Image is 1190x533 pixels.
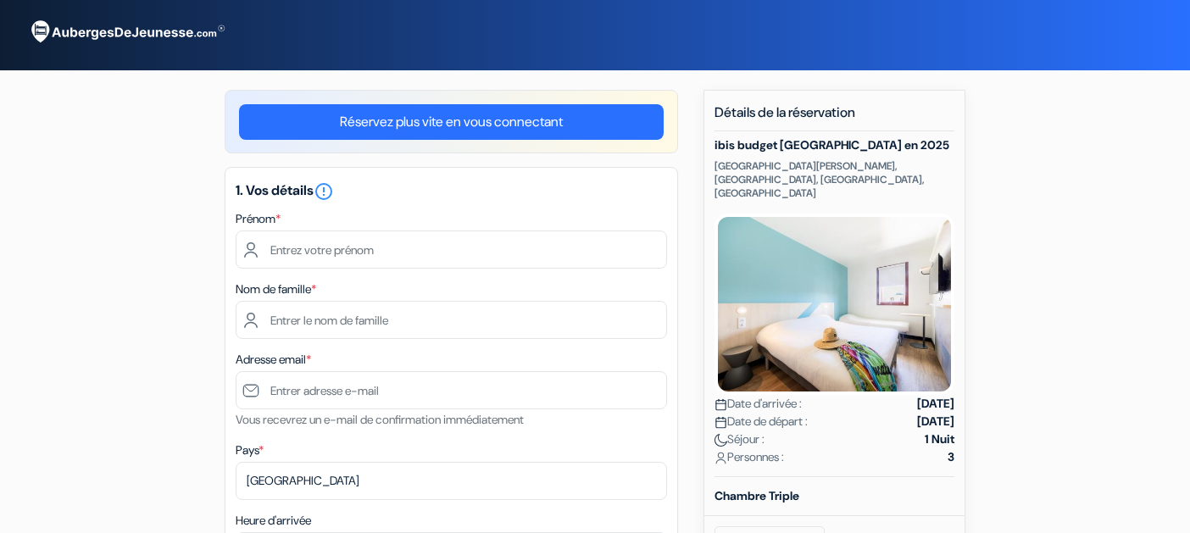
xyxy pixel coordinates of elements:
[925,430,954,448] strong: 1 Nuit
[236,230,667,269] input: Entrez votre prénom
[715,434,727,447] img: moon.svg
[239,104,664,140] a: Réservez plus vite en vous connectant
[20,9,232,55] img: AubergesDeJeunesse.com
[236,371,667,409] input: Entrer adresse e-mail
[715,488,799,503] b: Chambre Triple
[236,181,667,202] h5: 1. Vos détails
[715,448,784,466] span: Personnes :
[715,104,954,131] h5: Détails de la réservation
[236,301,667,339] input: Entrer le nom de famille
[917,413,954,430] strong: [DATE]
[715,416,727,429] img: calendar.svg
[236,512,311,530] label: Heure d'arrivée
[236,351,311,369] label: Adresse email
[236,412,524,427] small: Vous recevrez un e-mail de confirmation immédiatement
[715,413,808,430] span: Date de départ :
[715,398,727,411] img: calendar.svg
[715,452,727,464] img: user_icon.svg
[236,210,281,228] label: Prénom
[236,280,316,298] label: Nom de famille
[715,159,954,200] p: [GEOGRAPHIC_DATA][PERSON_NAME], [GEOGRAPHIC_DATA], [GEOGRAPHIC_DATA], [GEOGRAPHIC_DATA]
[715,430,765,448] span: Séjour :
[917,395,954,413] strong: [DATE]
[314,181,334,202] i: error_outline
[715,395,802,413] span: Date d'arrivée :
[715,138,954,153] h5: ibis budget [GEOGRAPHIC_DATA] en 2025
[948,448,954,466] strong: 3
[314,181,334,199] a: error_outline
[236,441,264,459] label: Pays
